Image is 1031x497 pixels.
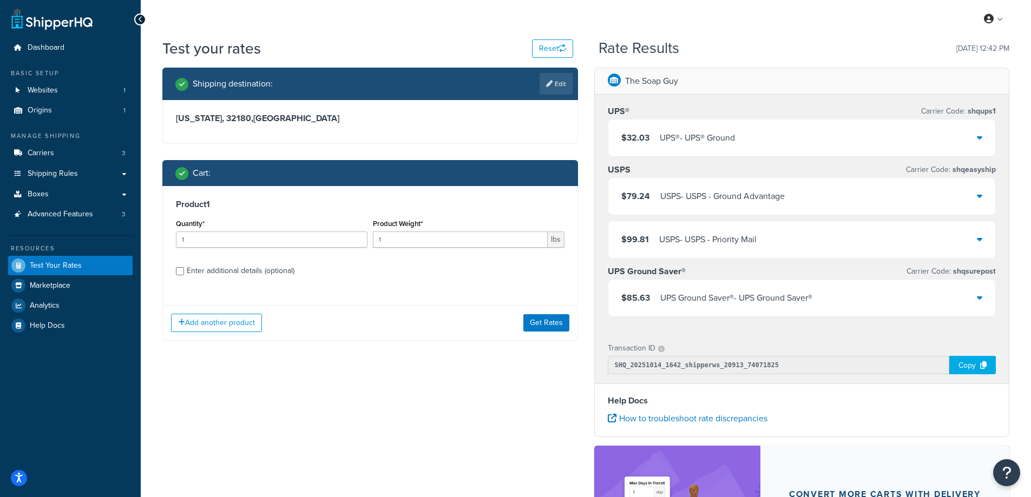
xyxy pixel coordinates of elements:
[608,266,686,277] h3: UPS Ground Saver®
[8,316,133,335] a: Help Docs
[373,231,548,248] input: 0.00
[993,459,1020,486] button: Open Resource Center
[122,210,126,219] span: 3
[8,69,133,78] div: Basic Setup
[176,231,367,248] input: 0
[8,276,133,295] a: Marketplace
[193,168,211,178] h2: Cart :
[8,81,133,101] a: Websites1
[621,233,649,246] span: $99.81
[532,39,573,58] button: Reset
[30,301,60,310] span: Analytics
[659,232,757,247] div: USPS - USPS - Priority Mail
[123,106,126,115] span: 1
[608,106,629,117] h3: UPS®
[187,263,294,279] div: Enter additional details (optional)
[373,220,423,228] label: Product Weight*
[28,210,93,219] span: Advanced Features
[523,314,569,332] button: Get Rates
[28,43,64,52] span: Dashboard
[28,190,49,199] span: Boxes
[621,131,649,144] span: $32.03
[8,38,133,58] a: Dashboard
[176,220,205,228] label: Quantity*
[8,101,133,121] a: Origins1
[625,74,678,89] p: The Soap Guy
[176,267,184,275] input: Enter additional details (optional)
[548,231,564,248] span: lbs
[8,143,133,163] li: Carriers
[951,266,996,277] span: shqsurepost
[540,73,573,95] a: Edit
[608,341,655,356] p: Transaction ID
[621,190,650,202] span: $79.24
[608,164,631,175] h3: USPS
[660,290,812,306] div: UPS Ground Saver® - UPS Ground Saver®
[906,162,996,177] p: Carrier Code:
[8,256,133,275] a: Test Your Rates
[162,38,261,59] h1: Test your rates
[28,149,54,158] span: Carriers
[8,131,133,141] div: Manage Shipping
[8,204,133,224] li: Advanced Features
[8,81,133,101] li: Websites
[171,314,262,332] button: Add another product
[907,264,996,279] p: Carrier Code:
[176,113,564,124] h3: [US_STATE], 32180 , [GEOGRAPHIC_DATA]
[28,169,78,178] span: Shipping Rules
[8,164,133,184] a: Shipping Rules
[193,79,273,89] h2: Shipping destination :
[30,261,82,270] span: Test Your Rates
[621,291,650,304] span: $85.63
[122,149,126,158] span: 3
[921,104,996,119] p: Carrier Code:
[176,199,564,210] h3: Product 1
[30,281,70,290] span: Marketplace
[8,143,133,163] a: Carriers3
[8,184,133,204] a: Boxes
[950,164,996,175] span: shqeasyship
[956,41,1009,56] p: [DATE] 12:42 PM
[660,130,735,145] div: UPS® - UPS® Ground
[28,86,58,95] span: Websites
[8,296,133,315] a: Analytics
[123,86,126,95] span: 1
[599,40,679,57] h2: Rate Results
[608,394,996,407] h4: Help Docs
[8,244,133,253] div: Resources
[8,101,133,121] li: Origins
[8,204,133,224] a: Advanced Features3
[30,321,65,330] span: Help Docs
[949,356,996,374] div: Copy
[608,412,767,425] a: How to troubleshoot rate discrepancies
[660,189,785,204] div: USPS - USPS - Ground Advantage
[28,106,52,115] span: Origins
[966,105,996,117] span: shqups1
